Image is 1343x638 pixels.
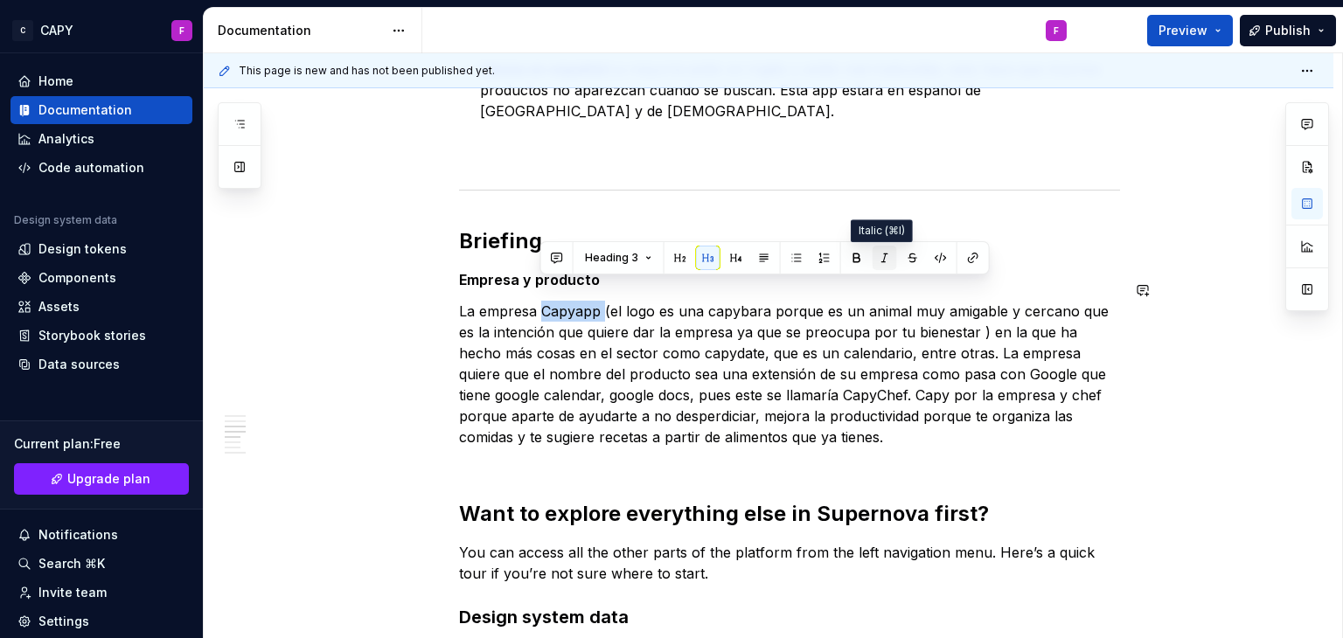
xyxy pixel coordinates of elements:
[38,526,118,544] div: Notifications
[10,125,192,153] a: Analytics
[459,542,1120,584] p: You can access all the other parts of the platform from the left navigation menu. Here’s a quick ...
[480,59,1120,163] p: La mayoría están en inglés o están mal traducidas, esto hace que muchos productos no aparezcan cu...
[10,322,192,350] a: Storybook stories
[38,327,146,344] div: Storybook stories
[577,246,660,270] button: Heading 3
[14,463,189,495] button: Upgrade plan
[239,64,495,78] span: This page is new and has not been published yet.
[459,301,1120,468] p: La empresa Capyapp (el logo es una capybara porque es un animal muy amigable y cercano que es la ...
[40,22,73,39] div: CAPY
[585,251,638,265] span: Heading 3
[38,73,73,90] div: Home
[459,227,1120,255] h2: Briefing
[38,584,107,601] div: Invite team
[3,11,199,49] button: CCAPYF
[218,22,383,39] div: Documentation
[10,579,192,607] a: Invite team
[10,96,192,124] a: Documentation
[14,213,117,227] div: Design system data
[10,67,192,95] a: Home
[459,605,1120,629] h3: Design system data
[1240,15,1336,46] button: Publish
[10,293,192,321] a: Assets
[179,24,184,38] div: F
[12,20,33,41] div: C
[38,269,116,287] div: Components
[67,470,150,488] span: Upgrade plan
[38,356,120,373] div: Data sources
[38,130,94,148] div: Analytics
[1159,22,1207,39] span: Preview
[459,271,600,288] strong: Empresa y producto
[38,298,80,316] div: Assets
[38,159,144,177] div: Code automation
[10,264,192,292] a: Components
[1265,22,1311,39] span: Publish
[38,613,89,630] div: Settings
[38,101,132,119] div: Documentation
[10,154,192,182] a: Code automation
[1054,24,1059,38] div: F
[459,500,1120,528] h2: Want to explore everything else in Supernova first?
[10,235,192,263] a: Design tokens
[10,521,192,549] button: Notifications
[38,240,127,258] div: Design tokens
[10,350,192,378] a: Data sources
[1147,15,1233,46] button: Preview
[10,607,192,635] a: Settings
[851,219,913,242] div: Italic (⌘I)
[10,550,192,578] button: Search ⌘K
[14,435,189,453] div: Current plan : Free
[38,555,105,572] div: Search ⌘K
